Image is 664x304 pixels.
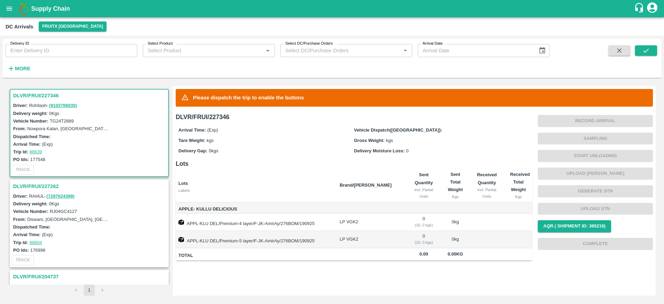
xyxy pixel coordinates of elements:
[13,111,48,116] label: Delivery weight:
[178,127,206,133] label: Arrival Time:
[193,94,304,101] p: Please dispatch the trip to enable the buttons
[406,231,442,248] td: 0
[31,5,70,12] b: Supply Chain
[13,118,48,124] label: Vehicle Number:
[31,4,634,14] a: Supply Chain
[13,272,167,281] h3: DLVR/FRUI/204737
[178,205,334,213] span: Apple- Kullu Delicious
[13,248,29,253] label: PO Ids:
[6,63,32,74] button: More
[447,194,464,200] div: Kgs
[354,148,405,153] label: Delivery Moisture Loss:
[423,41,443,46] label: Arrival Date
[263,46,272,55] button: Open
[13,157,29,162] label: PO Ids:
[39,21,107,32] button: Select DC
[418,44,533,57] input: Arrival Date
[283,46,390,55] input: Select DC/Purchase Orders
[334,231,406,248] td: LP VGK2
[13,240,28,245] label: Trip Id:
[536,44,549,57] button: Choose date
[30,248,45,253] label: 176998
[646,1,658,16] div: account of current user
[285,41,333,46] label: Select DC/Purchase Orders
[29,284,97,289] span: [PERSON_NAME] -
[510,172,530,193] b: Received Total Weight
[538,220,611,232] button: AQR ( Shipment Id: 365219)
[401,46,410,55] button: Open
[412,222,436,228] div: ( 16, 0 kgs)
[29,240,42,245] a: 88604
[386,138,393,143] span: kgs
[13,284,28,289] label: Driver:
[209,148,218,153] span: 0 kgs
[412,250,436,258] span: 0.00
[42,232,53,237] label: (Exp)
[13,91,167,100] h3: DLVR/FRUI/227346
[178,138,205,143] label: Tare Weight:
[29,194,75,199] span: RAHUL -
[17,2,31,16] img: logo
[13,103,28,108] label: Driver:
[207,127,218,133] span: (Exp)
[13,201,48,206] label: Delivery weight:
[178,187,334,194] div: Labels
[13,134,50,139] label: Dispatched Time:
[354,127,442,133] label: Vehicle Dispatch([GEOGRAPHIC_DATA]):
[406,148,408,153] span: 0
[178,148,207,153] label: Delivery Gap:
[412,239,436,245] div: ( 16, 0 kgs)
[176,112,532,122] h6: DLVR/FRUI/227346
[178,220,184,225] img: box
[442,214,469,231] td: 0 kg
[10,41,29,46] label: Delivery ID
[15,66,30,71] strong: More
[354,138,385,143] label: Gross Weight:
[27,216,192,222] label: Diswani, [GEOGRAPHIC_DATA], [GEOGRAPHIC_DATA] , [GEOGRAPHIC_DATA]
[13,149,28,154] label: Trip Id:
[178,237,184,242] img: box
[340,182,391,188] b: Brand/[PERSON_NAME]
[27,126,206,131] label: Nowpora Kalan, [GEOGRAPHIC_DATA], [GEOGRAPHIC_DATA], [GEOGRAPHIC_DATA]
[13,232,40,237] label: Arrival Time:
[29,149,42,154] a: 88639
[49,103,77,108] a: (9103706030)
[29,103,78,108] span: Rohitash -
[634,2,646,15] div: customer-support
[176,159,532,169] h6: Lots
[13,126,26,131] label: From:
[406,214,442,231] td: 0
[412,187,436,199] div: incl. Partial Units
[148,41,173,46] label: Select Product
[68,284,96,289] a: (6361565625)
[6,22,33,31] div: DC Arrivals
[207,138,214,143] span: kgs
[50,118,74,124] label: TG24T2889
[334,214,406,231] td: LP VGK2
[178,181,188,186] b: Lots
[448,251,463,257] span: 0.00 Kg
[145,46,261,55] input: Select Product
[49,201,59,206] label: 0 Kgs
[13,217,26,222] label: From:
[13,224,50,230] label: Dispatched Time:
[13,194,28,199] label: Driver:
[176,214,334,231] td: APPL-KLU DEL/Premium-4 layer/F-JK-AmirAy/276BOM/190925
[178,252,334,260] span: Total
[474,187,499,199] div: incl. Partial Units
[49,111,59,116] label: 0 Kgs
[510,194,527,200] div: Kgs
[50,209,77,214] label: RJ04GC4127
[13,142,40,147] label: Arrival Time:
[46,194,74,199] a: (7297024399)
[13,182,167,191] h3: DLVR/FRUI/227262
[448,172,463,193] b: Sent Total Weight
[42,142,53,147] label: (Exp)
[70,285,109,296] nav: pagination navigation
[415,172,433,185] b: Sent Quantity
[477,172,497,185] b: Received Quantity
[442,231,469,248] td: 0 kg
[1,1,17,17] button: open drawer
[176,231,334,248] td: APPL-KLU DEL/Premium-5 layer/F-JK-AmirAy/276BOM/190925
[6,44,137,57] input: Enter Delivery ID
